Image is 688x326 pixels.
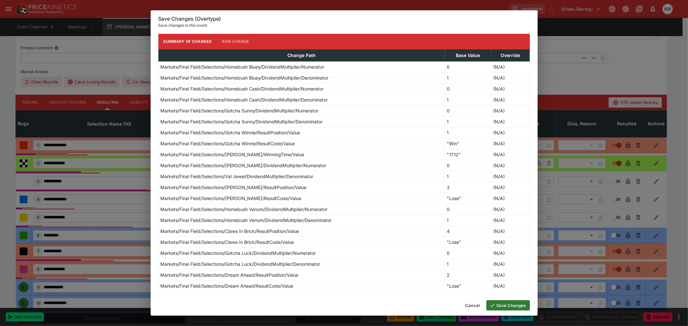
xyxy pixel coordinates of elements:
[491,83,530,94] td: (N/A)
[486,300,530,311] button: Save Changes
[491,149,530,160] td: (N/A)
[161,228,299,235] p: Markets/Final Field/Selections/Claws In Brick/ResultPosition/Value
[445,105,491,116] td: 0
[161,74,329,81] p: Markets/Final Field/Selections/Homebush Bluey/DividendMultiplier/Denominator
[161,129,300,136] p: Markets/Final Field/Selections/Gotcha Winnie/ResultPosition/Value
[445,138,491,149] td: "Win"
[161,118,323,125] p: Markets/Final Field/Selections/Gotcha Sunny/DividendMultiplier/Denominator
[445,149,491,160] td: "17.12"
[491,72,530,83] td: (N/A)
[158,34,217,49] button: Summary of Changes
[158,49,445,61] th: Change Path
[445,160,491,171] td: 0
[161,250,316,256] p: Markets/Final Field/Selections/Gotcha Luck/DividendMultiplier/Numerator
[445,83,491,94] td: 0
[491,171,530,182] td: (N/A)
[445,269,491,280] td: 2
[161,195,302,202] p: Markets/Final Field/Selections/[PERSON_NAME]/ResultCode/Value
[445,94,491,105] td: 1
[491,258,530,269] td: (N/A)
[491,204,530,215] td: (N/A)
[445,116,491,127] td: 1
[445,61,491,72] td: 0
[491,49,530,61] th: Override
[161,85,324,92] p: Markets/Final Field/Selections/Homebush Cash/DividendMultiplier/Numerator
[161,63,324,70] p: Markets/Final Field/Selections/Homebush Bluey/DividendMultiplier/Numerator
[161,283,294,289] p: Markets/Final Field/Selections/Dream Ahead/ResultCode/Value
[491,280,530,291] td: (N/A)
[491,225,530,236] td: (N/A)
[445,193,491,204] td: "Lose"
[161,239,294,245] p: Markets/Final Field/Selections/Claws In Brick/ResultCode/Value
[491,94,530,105] td: (N/A)
[491,138,530,149] td: (N/A)
[445,247,491,258] td: 0
[158,15,530,22] h6: Save Changes (Overtype)
[491,182,530,193] td: (N/A)
[491,116,530,127] td: (N/A)
[445,182,491,193] td: 3
[491,127,530,138] td: (N/A)
[161,96,328,103] p: Markets/Final Field/Selections/Homebush Cash/DividendMultiplier/Denominator
[161,162,326,169] p: Markets/Final Field/Selections/[PERSON_NAME]/DividendMultiplier/Numerator
[161,107,319,114] p: Markets/Final Field/Selections/Gotcha Sunny/DividendMultiplier/Numerator
[445,72,491,83] td: 1
[491,269,530,280] td: (N/A)
[491,105,530,116] td: (N/A)
[445,171,491,182] td: 1
[161,272,299,278] p: Markets/Final Field/Selections/Dream Ahead/ResultPosition/Value
[445,49,491,61] th: Base Value
[161,184,307,191] p: Markets/Final Field/Selections/[PERSON_NAME]/ResultPosition/Value
[445,127,491,138] td: 1
[491,193,530,204] td: (N/A)
[445,225,491,236] td: 4
[491,61,530,72] td: (N/A)
[161,140,295,147] p: Markets/Final Field/Selections/Gotcha Winnie/ResultCode/Value
[445,215,491,225] td: 1
[445,204,491,215] td: 0
[491,247,530,258] td: (N/A)
[491,160,530,171] td: (N/A)
[491,215,530,225] td: (N/A)
[161,151,304,158] p: Markets/Final Field/Selections/[PERSON_NAME]/WinningTime/Value
[161,217,332,224] p: Markets/Final Field/Selections/Homebush Venom/DividendMultiplier/Denominator
[445,280,491,291] td: "Lose"
[158,22,530,29] p: Save changes to this event.
[161,261,320,267] p: Markets/Final Field/Selections/Gotcha Luck/DividendMultiplier/Denominator
[161,206,328,213] p: Markets/Final Field/Selections/Homebush Venom/DividendMultiplier/Numerator
[445,258,491,269] td: 1
[217,34,254,49] button: Raw Change
[445,236,491,247] td: "Lose"
[462,300,484,311] button: Cancel
[491,236,530,247] td: (N/A)
[161,173,314,180] p: Markets/Final Field/Selections/Val Jewel/DividendMultiplier/Denominator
